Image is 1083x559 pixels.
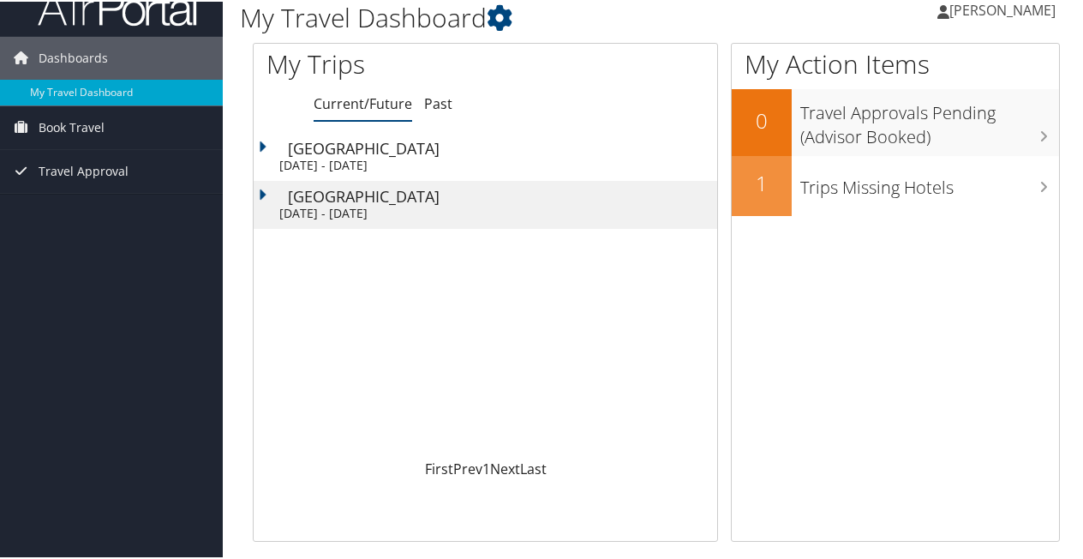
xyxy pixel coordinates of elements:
[732,167,792,196] h2: 1
[800,165,1059,198] h3: Trips Missing Hotels
[279,204,709,219] div: [DATE] - [DATE]
[314,93,412,111] a: Current/Future
[288,139,717,154] div: [GEOGRAPHIC_DATA]
[732,87,1059,153] a: 0Travel Approvals Pending (Advisor Booked)
[490,458,520,477] a: Next
[39,35,108,78] span: Dashboards
[482,458,490,477] a: 1
[279,156,709,171] div: [DATE] - [DATE]
[266,45,512,81] h1: My Trips
[425,458,453,477] a: First
[288,187,717,202] div: [GEOGRAPHIC_DATA]
[732,45,1059,81] h1: My Action Items
[732,105,792,134] h2: 0
[453,458,482,477] a: Prev
[424,93,452,111] a: Past
[732,154,1059,214] a: 1Trips Missing Hotels
[39,105,105,147] span: Book Travel
[520,458,547,477] a: Last
[39,148,129,191] span: Travel Approval
[800,91,1059,147] h3: Travel Approvals Pending (Advisor Booked)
